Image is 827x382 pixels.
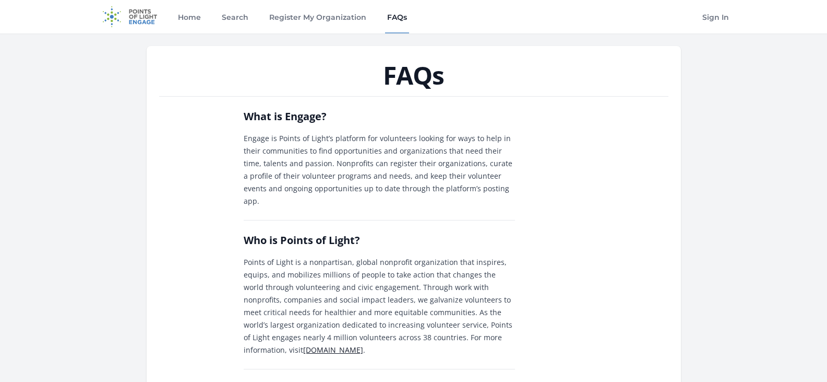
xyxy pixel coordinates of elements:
a: [DOMAIN_NAME] [303,345,363,355]
h2: Who is Points of Light? [244,233,515,248]
h2: What is Engage? [244,109,515,124]
p: Engage is Points of Light’s platform for volunteers looking for ways to help in their communities... [244,132,515,207]
h1: FAQs [159,63,668,88]
p: Points of Light is a nonpartisan, global nonprofit organization that inspires, equips, and mobili... [244,256,515,356]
